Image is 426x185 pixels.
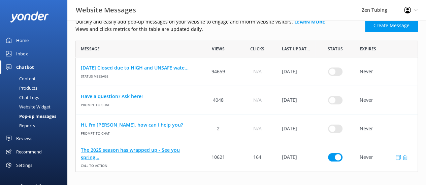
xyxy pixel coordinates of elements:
[75,114,418,143] div: row
[75,86,418,114] div: row
[75,57,418,172] div: grid
[16,132,32,145] div: Reviews
[4,93,67,102] a: Chat Logs
[75,26,361,33] p: Views and clicks metrics for this table are updated daily.
[4,102,67,111] a: Website Widget
[4,102,51,111] div: Website Widget
[16,60,34,74] div: Chatbot
[4,74,67,83] a: Content
[10,11,49,22] img: yonder-white-logo.png
[365,19,418,32] a: Create Message
[355,57,418,86] div: Never
[282,46,311,52] span: Last updated
[277,143,316,172] div: 01 Sep 2025
[4,121,67,130] a: Reports
[81,100,194,107] span: Prompt to Chat
[212,46,225,52] span: Views
[238,143,277,172] div: 164
[4,83,37,93] div: Products
[81,146,194,161] a: The 2025 season has wrapped up - See you spring...
[75,143,418,172] div: row
[81,121,194,129] a: Hi, I'm [PERSON_NAME], how can I help you?
[81,161,194,168] span: Call to action
[81,64,194,72] a: [DATE] Closed due to HIGH and UNSAFE wate...
[76,5,136,15] h3: Website Messages
[355,86,418,114] div: Never
[16,34,29,47] div: Home
[199,114,238,143] div: 2
[355,143,418,172] div: Never
[294,18,325,25] a: Learn more
[81,46,100,52] span: Message
[199,57,238,86] div: 94659
[81,72,194,79] span: Status message
[4,111,56,121] div: Pop-up messages
[4,121,35,130] div: Reports
[4,74,36,83] div: Content
[16,47,28,60] div: Inbox
[81,93,194,100] a: Have a question? Ask here!
[16,158,32,172] div: Settings
[4,83,67,93] a: Products
[360,46,376,52] span: Expires
[253,125,261,132] span: N/A
[253,96,261,104] span: N/A
[4,93,39,102] div: Chat Logs
[328,46,343,52] span: Status
[16,145,42,158] div: Recommend
[4,111,67,121] a: Pop-up messages
[81,129,194,136] span: Prompt to Chat
[277,57,316,86] div: 03 Aug 2025
[199,86,238,114] div: 4048
[199,143,238,172] div: 10621
[75,57,418,86] div: row
[277,86,316,114] div: 27 Jul 2024
[277,114,316,143] div: 10 Jul 2025
[250,46,264,52] span: Clicks
[253,68,261,75] span: N/A
[75,18,361,26] p: Quickly and easily add pop-up messages on your website to engage and inform website visitors.
[355,114,418,143] div: Never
